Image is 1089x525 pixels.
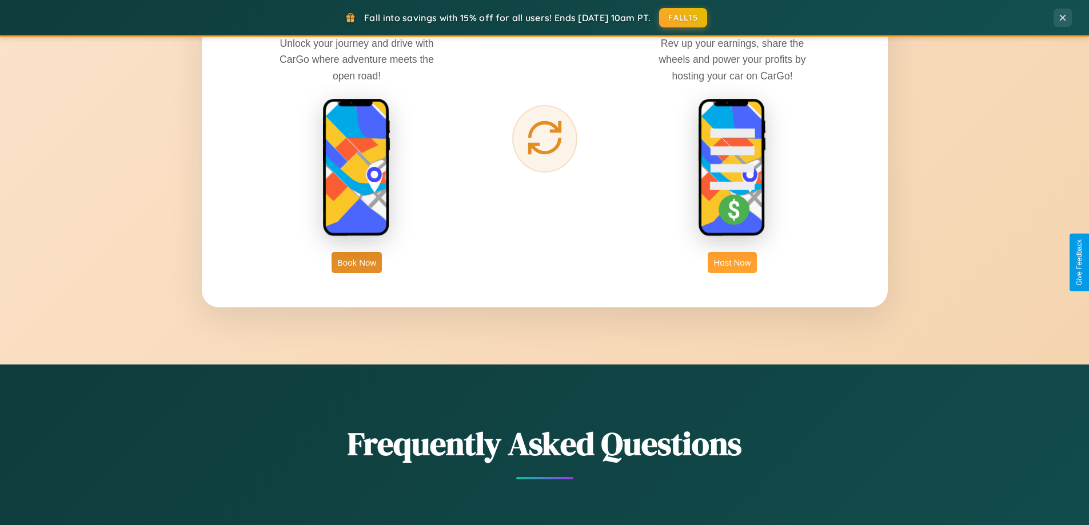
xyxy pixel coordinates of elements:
div: Give Feedback [1075,239,1083,286]
p: Unlock your journey and drive with CarGo where adventure meets the open road! [271,35,442,83]
span: Fall into savings with 15% off for all users! Ends [DATE] 10am PT. [364,12,651,23]
button: FALL15 [659,8,707,27]
img: host phone [698,98,767,238]
p: Rev up your earnings, share the wheels and power your profits by hosting your car on CarGo! [647,35,818,83]
button: Host Now [708,252,756,273]
h2: Frequently Asked Questions [202,422,888,466]
button: Book Now [332,252,382,273]
img: rent phone [322,98,391,238]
